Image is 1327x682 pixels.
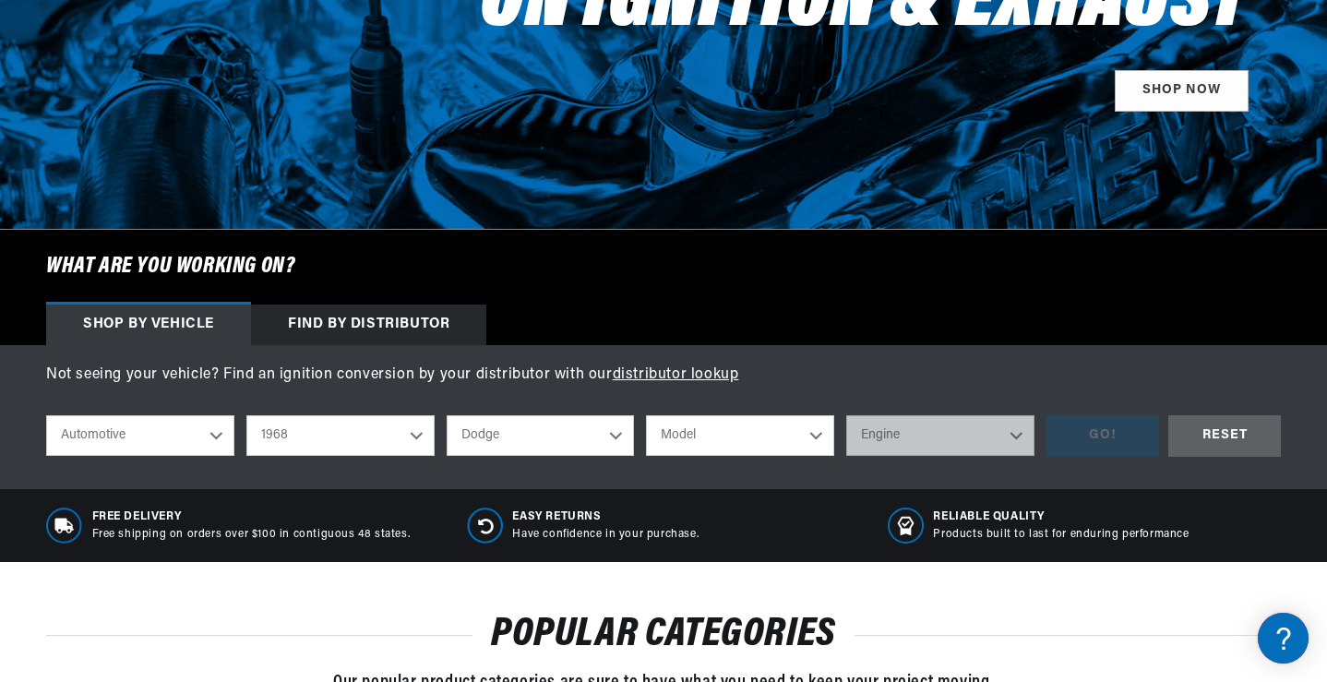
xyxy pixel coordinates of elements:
p: Have confidence in your purchase. [512,527,699,543]
span: Easy Returns [512,509,699,525]
div: RESET [1168,415,1281,457]
span: Free Delivery [92,509,411,525]
p: Products built to last for enduring performance [933,527,1189,543]
select: Make [447,415,635,456]
a: FAQ [18,157,351,185]
a: Shipping FAQs [18,309,351,338]
select: Year [246,415,435,456]
a: Orders FAQ [18,385,351,413]
p: Free shipping on orders over $100 in contiguous 48 states. [92,527,411,543]
a: POWERED BY ENCHANT [254,532,355,549]
button: Contact Us [18,494,351,526]
a: FAQs [18,233,351,262]
div: Ignition Products [18,128,351,146]
div: Orders [18,356,351,374]
a: Shop Now [1115,70,1249,112]
a: distributor lookup [613,367,739,382]
a: Payment, Pricing, and Promotions FAQ [18,461,351,490]
span: RELIABLE QUALITY [933,509,1189,525]
div: JBA Performance Exhaust [18,204,351,221]
div: Payment, Pricing, and Promotions [18,433,351,450]
div: Shop by vehicle [46,305,251,345]
div: Shipping [18,281,351,298]
select: Model [646,415,834,456]
h2: POPULAR CATEGORIES [46,617,1281,652]
p: Not seeing your vehicle? Find an ignition conversion by your distributor with our [46,364,1281,388]
div: Find by Distributor [251,305,486,345]
select: Ride Type [46,415,234,456]
select: Engine [846,415,1034,456]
